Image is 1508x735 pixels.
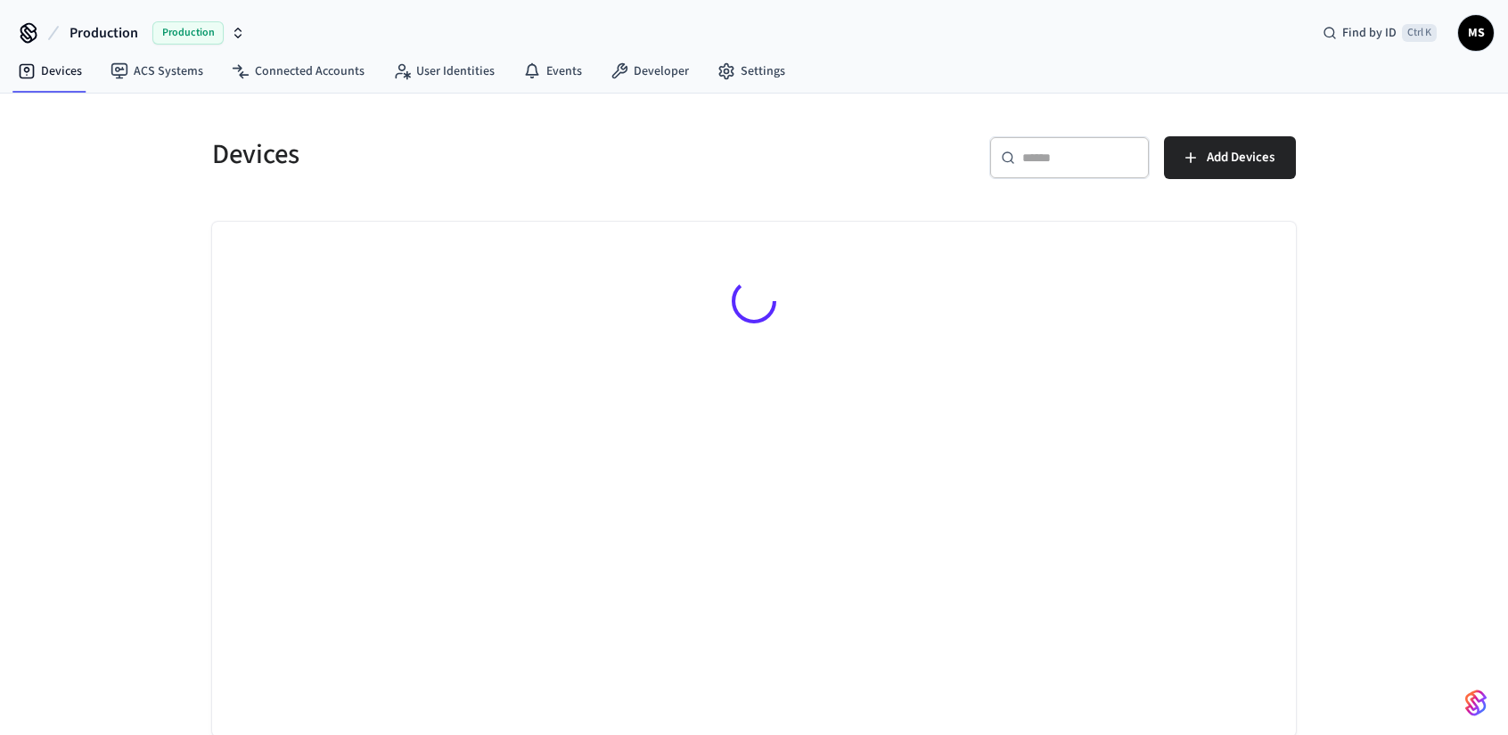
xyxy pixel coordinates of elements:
a: Connected Accounts [217,55,379,87]
a: User Identities [379,55,509,87]
div: Find by IDCtrl K [1308,17,1451,49]
a: Devices [4,55,96,87]
a: Events [509,55,596,87]
span: Production [152,21,224,45]
span: Find by ID [1342,24,1397,42]
img: SeamLogoGradient.69752ec5.svg [1465,689,1487,717]
span: Production [70,22,138,44]
button: MS [1458,15,1494,51]
button: Add Devices [1164,136,1296,179]
span: Add Devices [1207,146,1274,169]
h5: Devices [212,136,743,173]
a: ACS Systems [96,55,217,87]
span: Ctrl K [1402,24,1437,42]
a: Settings [703,55,799,87]
span: MS [1460,17,1492,49]
a: Developer [596,55,703,87]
